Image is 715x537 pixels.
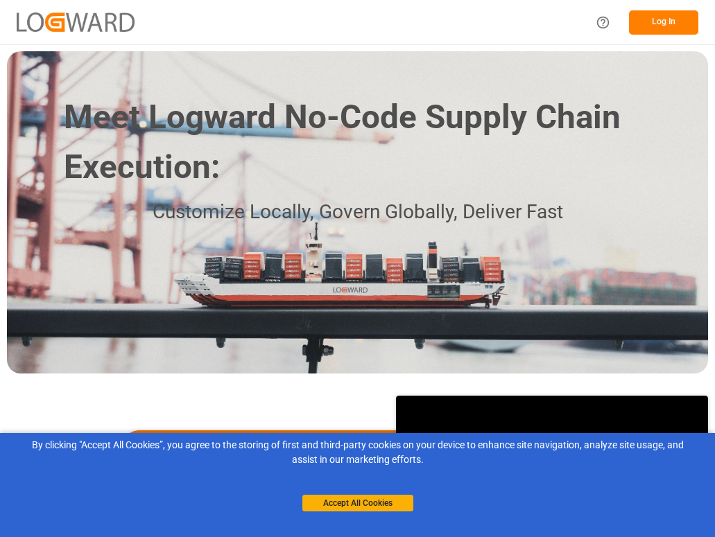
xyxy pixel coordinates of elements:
[302,495,413,511] button: Accept All Cookies
[587,7,619,38] button: Help Center
[43,197,673,228] p: Customize Locally, Govern Globally, Deliver Fast
[64,93,673,192] h1: Meet Logward No-Code Supply Chain Execution:
[10,438,705,467] div: By clicking "Accept All Cookies”, you agree to the storing of first and third-party cookies on yo...
[17,12,135,31] img: Logward_new_orange.png
[629,10,698,35] button: Log In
